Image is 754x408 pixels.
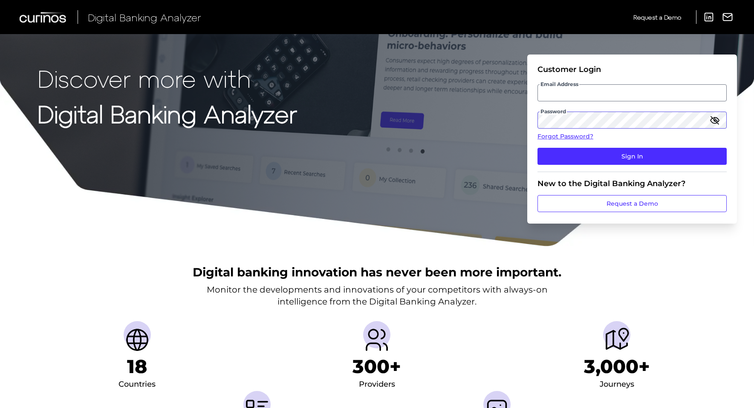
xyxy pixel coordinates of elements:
div: Countries [118,378,156,391]
div: Customer Login [537,65,727,74]
h2: Digital banking innovation has never been more important. [193,264,561,280]
p: Monitor the developments and innovations of your competitors with always-on intelligence from the... [207,284,548,307]
a: Forgot Password? [537,132,727,141]
span: Request a Demo [633,14,681,21]
p: Discover more with [38,65,297,92]
img: Providers [363,326,390,353]
img: Countries [124,326,151,353]
div: Providers [359,378,395,391]
img: Curinos [20,12,67,23]
span: Digital Banking Analyzer [88,11,201,23]
button: Sign In [537,148,727,165]
img: Journeys [603,326,630,353]
span: Password [540,108,567,115]
span: Email Address [540,81,579,88]
a: Request a Demo [633,10,681,24]
a: Request a Demo [537,195,727,212]
h1: 300+ [352,355,401,378]
div: New to the Digital Banking Analyzer? [537,179,727,188]
div: Journeys [600,378,634,391]
h1: 18 [127,355,147,378]
strong: Digital Banking Analyzer [38,99,297,128]
h1: 3,000+ [584,355,650,378]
